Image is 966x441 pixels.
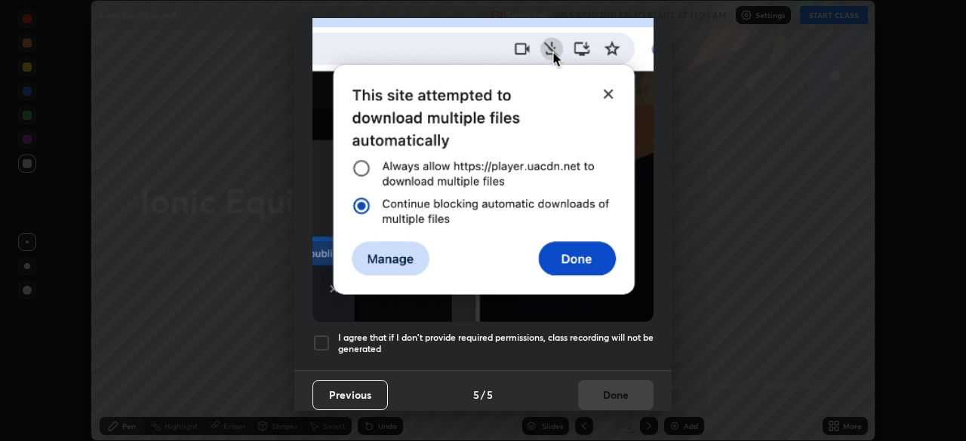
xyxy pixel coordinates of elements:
[487,387,493,403] h4: 5
[473,387,479,403] h4: 5
[338,332,654,355] h5: I agree that if I don't provide required permissions, class recording will not be generated
[312,380,388,410] button: Previous
[481,387,485,403] h4: /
